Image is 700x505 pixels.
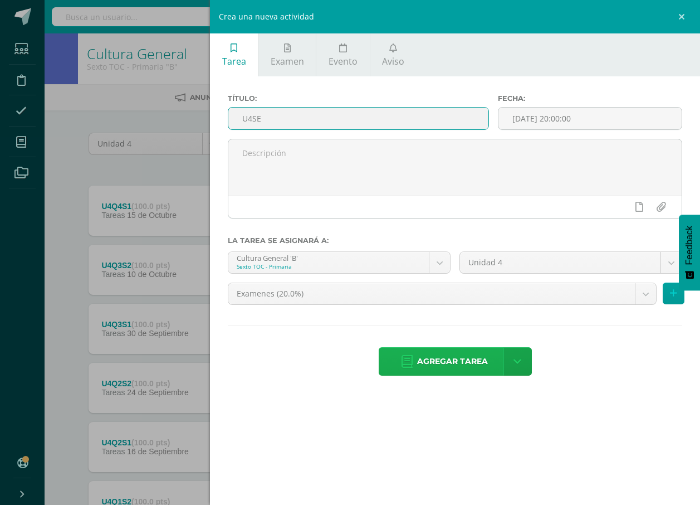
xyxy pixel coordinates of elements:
label: Fecha: [498,94,682,103]
label: Título: [228,94,489,103]
span: Aviso [382,55,404,67]
label: La tarea se asignará a: [228,236,682,245]
a: Examen [258,33,316,76]
span: Feedback [684,226,694,265]
span: Examen [271,55,304,67]
span: Agregar tarea [417,348,488,375]
span: Examenes (20.0%) [237,283,626,304]
a: Unidad 4 [460,252,682,273]
span: Tarea [222,55,246,67]
span: Evento [329,55,358,67]
button: Feedback - Mostrar encuesta [679,215,700,290]
div: Cultura General 'B' [237,252,420,263]
a: Evento [316,33,369,76]
div: Sexto TOC - Primaria [237,263,420,270]
input: Fecha de entrega [498,108,682,129]
input: Título [228,108,488,129]
a: Examenes (20.0%) [228,283,656,304]
a: Cultura General 'B'Sexto TOC - Primaria [228,252,450,273]
a: Tarea [210,33,258,76]
a: Aviso [370,33,417,76]
span: Unidad 4 [468,252,652,273]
